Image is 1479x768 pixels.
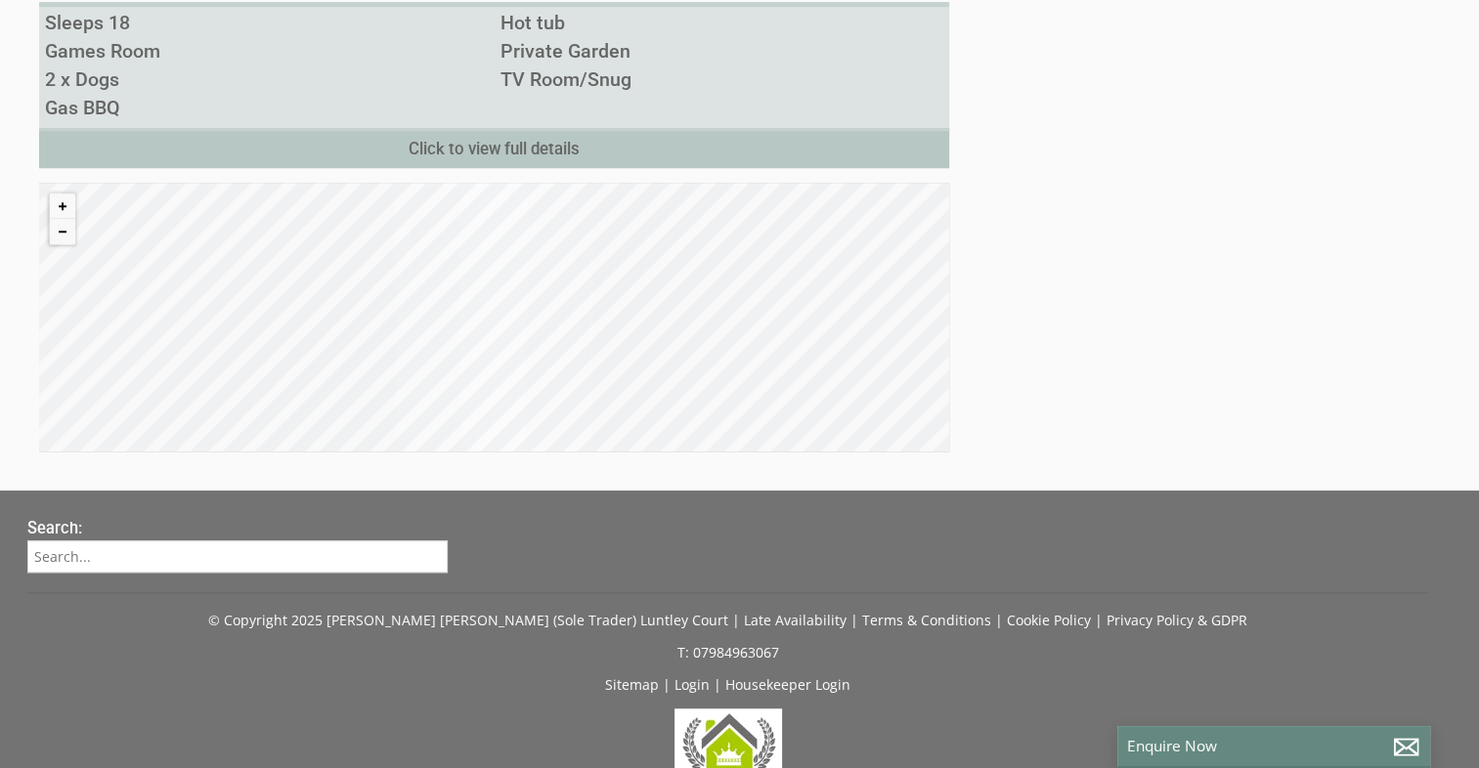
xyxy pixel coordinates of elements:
a: Click to view full details [39,128,949,168]
p: Enquire Now [1127,736,1420,756]
span: | [1095,611,1103,629]
span: | [732,611,740,629]
span: | [714,675,721,694]
li: Games Room [39,37,495,65]
li: Sleeps 18 [39,9,495,37]
a: Late Availability [744,611,847,629]
span: | [663,675,671,694]
a: Housekeeper Login [725,675,850,694]
li: Gas BBQ [39,94,495,122]
canvas: Map [39,183,949,451]
a: T: 07984963067 [677,643,779,661]
button: Zoom out [50,219,75,244]
li: Private Garden [495,37,950,65]
span: | [995,611,1003,629]
a: Terms & Conditions [862,611,991,629]
a: Sitemap [605,675,659,694]
input: Search... [27,540,448,573]
li: TV Room/Snug [495,65,950,94]
a: Cookie Policy [1007,611,1091,629]
a: Login [674,675,710,694]
li: 2 x Dogs [39,65,495,94]
a: © Copyright 2025 [PERSON_NAME] [PERSON_NAME] (Sole Trader) Luntley Court [208,611,728,629]
h3: Search: [27,519,448,537]
a: Privacy Policy & GDPR [1107,611,1247,629]
li: Hot tub [495,9,950,37]
button: Zoom in [50,193,75,219]
span: | [850,611,858,629]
